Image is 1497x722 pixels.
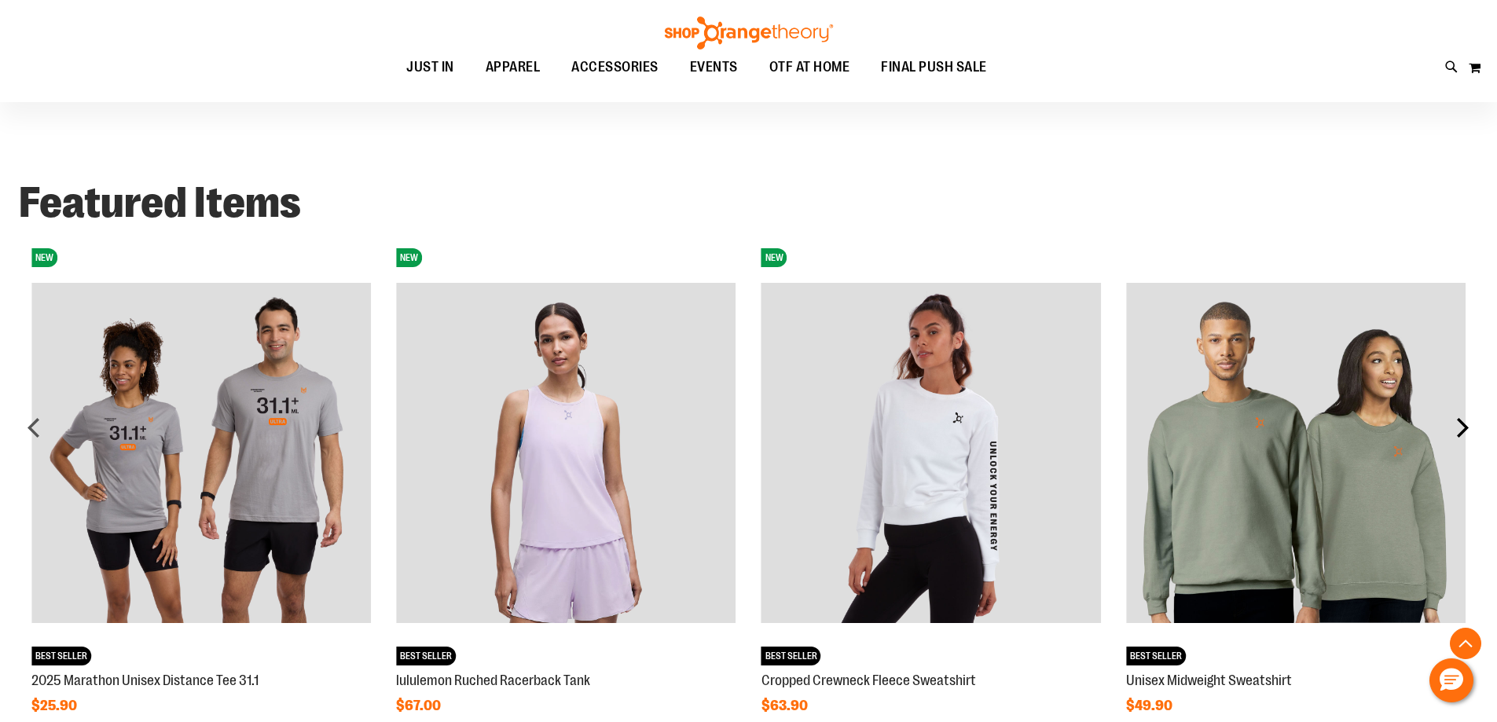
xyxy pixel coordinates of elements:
[396,655,736,668] a: lululemon Ruched Racerback TankNEWBEST SELLER
[19,178,301,227] strong: Featured Items
[1126,647,1186,665] span: BEST SELLER
[1126,655,1466,668] a: Unisex Midweight SweatshirtBEST SELLER
[769,49,850,85] span: OTF AT HOME
[690,49,738,85] span: EVENTS
[391,49,470,86] a: JUST IN
[31,673,259,688] a: 2025 Marathon Unisex Distance Tee 31.1
[761,647,821,665] span: BEST SELLER
[761,698,810,713] span: $63.90
[396,698,443,713] span: $67.00
[761,248,787,267] span: NEW
[31,655,371,668] a: 2025 Marathon Unisex Distance Tee 31.1NEWBEST SELLER
[31,248,57,267] span: NEW
[761,673,976,688] a: Cropped Crewneck Fleece Sweatshirt
[1450,628,1481,659] button: Back To Top
[662,16,835,49] img: Shop Orangetheory
[1447,412,1478,443] div: next
[754,49,866,86] a: OTF AT HOME
[556,49,674,86] a: ACCESSORIES
[1429,658,1473,702] button: Hello, have a question? Let’s chat.
[31,647,91,665] span: BEST SELLER
[881,49,987,85] span: FINAL PUSH SALE
[19,412,50,443] div: prev
[396,673,590,688] a: lululemon Ruched Racerback Tank
[486,49,541,85] span: APPAREL
[31,283,371,622] img: 2025 Marathon Unisex Distance Tee 31.1
[31,698,79,713] span: $25.90
[406,49,454,85] span: JUST IN
[396,647,456,665] span: BEST SELLER
[761,283,1101,622] img: Cropped Crewneck Fleece Sweatshirt
[1126,283,1466,622] img: Unisex Midweight Sweatshirt
[1126,698,1175,713] span: $49.90
[396,248,422,267] span: NEW
[674,49,754,86] a: EVENTS
[761,655,1101,668] a: Cropped Crewneck Fleece SweatshirtNEWBEST SELLER
[1126,673,1292,688] a: Unisex Midweight Sweatshirt
[396,283,736,622] img: lululemon Ruched Racerback Tank
[865,49,1003,86] a: FINAL PUSH SALE
[571,49,659,85] span: ACCESSORIES
[470,49,556,86] a: APPAREL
